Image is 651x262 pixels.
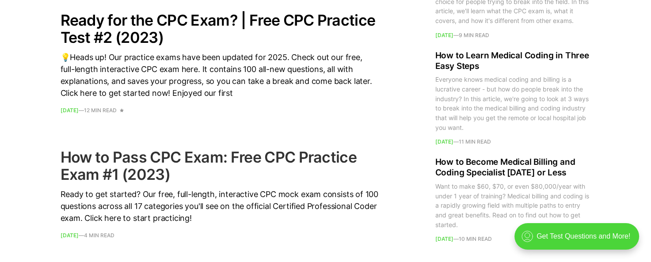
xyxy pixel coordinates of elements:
span: 10 min read [459,237,492,242]
span: 12 min read [84,108,117,113]
time: [DATE] [435,139,453,145]
time: [DATE] [61,107,79,114]
footer: — [61,108,379,113]
time: [DATE] [435,236,453,243]
footer: — [61,233,379,238]
a: How to Learn Medical Coding in Three Easy Steps Everyone knows medical coding and billing is a lu... [435,50,591,145]
div: Everyone knows medical coding and billing is a lucrative career - but how do people break into th... [435,75,591,133]
a: How to Become Medical Billing and Coding Specialist [DATE] or Less Want to make $60, $70, or even... [435,157,591,242]
time: [DATE] [435,32,453,38]
span: 11 min read [459,140,491,145]
footer: — [435,140,591,145]
a: How to Pass CPC Exam: Free CPC Practice Exam #1 (2023) Ready to get started? Our free, full-lengt... [61,148,379,238]
div: 💡Heads up! Our practice exams have been updated for 2025. Check out our free, full-length interac... [61,51,379,99]
span: 9 min read [459,33,489,38]
footer: — [435,237,591,242]
h2: How to Become Medical Billing and Coding Specialist [DATE] or Less [435,157,591,178]
span: 4 min read [84,233,114,238]
h2: How to Learn Medical Coding in Three Easy Steps [435,50,591,72]
time: [DATE] [61,232,79,239]
div: Want to make $60, $70, or even $80,000/year with under 1 year of training? Medical billing and co... [435,182,591,229]
footer: — [435,33,591,38]
h2: How to Pass CPC Exam: Free CPC Practice Exam #1 (2023) [61,148,379,183]
h2: Ready for the CPC Exam? | Free CPC Practice Test #2 (2023) [61,11,379,46]
a: Ready for the CPC Exam? | Free CPC Practice Test #2 (2023) 💡Heads up! Our practice exams have bee... [61,11,379,113]
iframe: portal-trigger [507,219,651,262]
div: Ready to get started? Our free, full-length, interactive CPC mock exam consists of 100 questions ... [61,188,379,224]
